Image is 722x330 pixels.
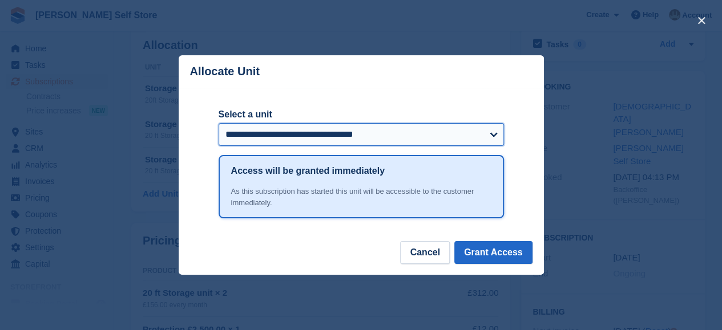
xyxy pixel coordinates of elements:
[692,11,711,30] button: close
[454,241,533,264] button: Grant Access
[190,65,260,78] p: Allocate Unit
[400,241,449,264] button: Cancel
[219,108,504,121] label: Select a unit
[231,164,385,178] h1: Access will be granted immediately
[231,186,491,208] div: As this subscription has started this unit will be accessible to the customer immediately.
